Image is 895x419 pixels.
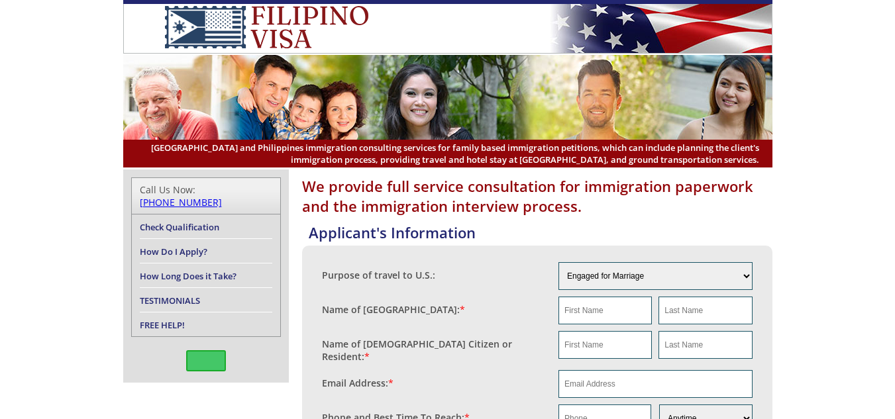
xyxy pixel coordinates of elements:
a: [PHONE_NUMBER] [140,196,222,209]
input: Last Name [658,331,752,359]
input: Email Address [558,370,753,398]
div: Call Us Now: [140,183,272,209]
h4: Applicant's Information [309,222,772,242]
a: How Long Does it Take? [140,270,237,282]
input: First Name [558,331,652,359]
input: First Name [558,297,652,324]
label: Email Address: [322,377,394,389]
label: Name of [DEMOGRAPHIC_DATA] Citizen or Resident: [322,338,546,363]
a: Check Qualification [140,221,219,233]
a: TESTIMONIALS [140,295,200,306]
a: How Do I Apply? [140,246,207,257]
label: Name of [GEOGRAPHIC_DATA]: [322,303,465,316]
input: Last Name [658,297,752,324]
a: FREE HELP! [140,319,185,331]
label: Purpose of travel to U.S.: [322,269,435,281]
span: [GEOGRAPHIC_DATA] and Philippines immigration consulting services for family based immigration pe... [136,142,759,165]
h1: We provide full service consultation for immigration paperwork and the immigration interview proc... [302,176,772,216]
